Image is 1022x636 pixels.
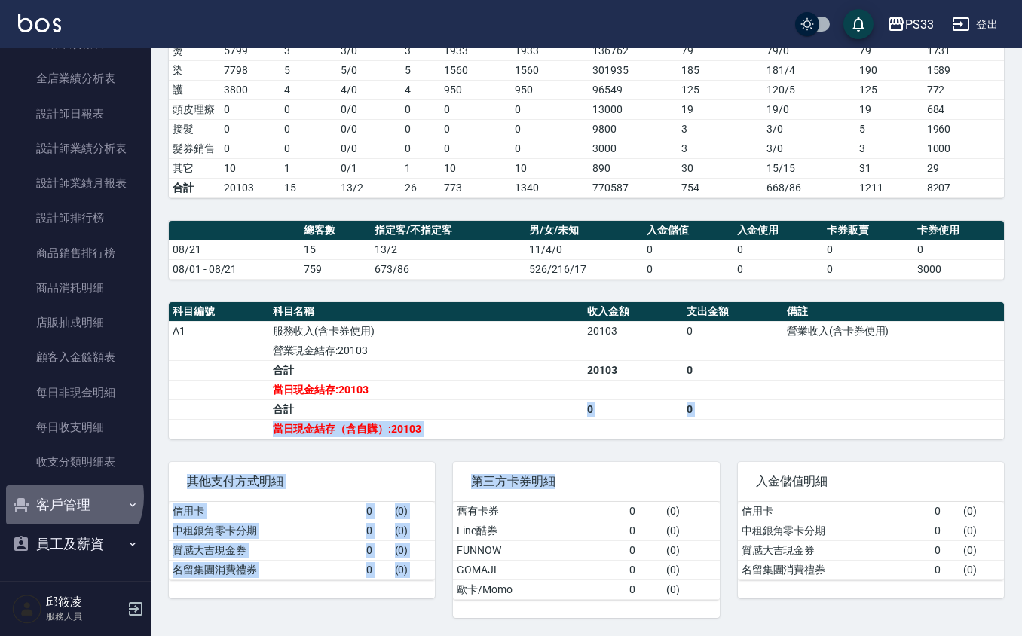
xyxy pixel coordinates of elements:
td: 1211 [855,178,923,197]
td: 合計 [169,178,220,197]
td: 1933 [511,41,589,60]
td: 中租銀角零卡分期 [169,521,363,540]
a: 每日收支明細 [6,410,145,445]
td: 1933 [440,41,511,60]
td: 0 [583,399,684,419]
td: 0 [363,502,391,521]
td: 質感大吉現金券 [169,540,363,560]
a: 設計師排行榜 [6,200,145,235]
td: ( 0 ) [662,560,720,579]
td: GOMAJL [453,560,625,579]
td: 0 [913,240,1004,259]
td: 0 [823,259,913,279]
td: 信用卡 [738,502,932,521]
td: ( 0 ) [391,540,436,560]
td: 526/216/17 [525,259,643,279]
td: 5 [855,119,923,139]
td: 歐卡/Momo [453,579,625,599]
td: 0 [511,119,589,139]
div: PS33 [905,15,934,34]
td: 0 [626,540,662,560]
td: 髮券銷售 [169,139,220,158]
td: 中租銀角零卡分期 [738,521,932,540]
td: 1340 [511,178,589,197]
td: 名留集團消費禮券 [738,560,932,579]
td: 質感大吉現金券 [738,540,932,560]
a: 商品銷售排行榜 [6,236,145,271]
td: 96549 [589,80,678,99]
td: 1560 [440,60,511,80]
td: 0 [931,540,959,560]
td: 0 [401,119,440,139]
td: 0 [280,119,338,139]
td: 754 [678,178,763,197]
a: 顧客入金餘額表 [6,340,145,375]
th: 指定客/不指定客 [371,221,525,240]
td: 20103 [583,360,684,380]
table: a dense table [169,502,435,580]
td: 營業現金結存:20103 [269,341,583,360]
td: 0 / 0 [337,139,401,158]
h5: 邱筱凌 [46,595,123,610]
td: 1560 [511,60,589,80]
td: 9800 [589,119,678,139]
td: 0 [401,139,440,158]
td: 0 [363,521,391,540]
a: 設計師日報表 [6,96,145,131]
td: 15 / 15 [763,158,855,178]
td: 950 [511,80,589,99]
td: 190 [855,60,923,80]
td: FUNNOW [453,540,625,560]
td: 3 [280,41,338,60]
td: ( 0 ) [391,521,436,540]
th: 科目編號 [169,302,269,322]
td: 0 [401,99,440,119]
td: 舊有卡券 [453,502,625,521]
td: 3 / 0 [337,41,401,60]
td: 30 [678,158,763,178]
td: 0 / 1 [337,158,401,178]
td: 79 / 0 [763,41,855,60]
td: 3 / 0 [763,139,855,158]
td: 5 [401,60,440,80]
td: 890 [589,158,678,178]
td: 3 [855,139,923,158]
td: 服務收入(含卡券使用) [269,321,583,341]
td: 13/2 [371,240,525,259]
td: ( 0 ) [662,579,720,599]
td: 0 [733,259,824,279]
td: 0 [626,579,662,599]
table: a dense table [169,221,1004,280]
img: Person [12,594,42,624]
td: ( 0 ) [959,502,1004,521]
td: 136762 [589,41,678,60]
td: 185 [678,60,763,80]
a: 全店業績分析表 [6,61,145,96]
td: 0 [626,560,662,579]
img: Logo [18,14,61,32]
td: 950 [440,80,511,99]
td: ( 0 ) [959,560,1004,579]
td: 3000 [913,259,1004,279]
td: ( 0 ) [662,521,720,540]
td: 名留集團消費禮券 [169,560,363,579]
td: A1 [169,321,269,341]
th: 總客數 [300,221,371,240]
td: 0 / 0 [337,119,401,139]
td: 0 [511,139,589,158]
td: 120 / 5 [763,80,855,99]
button: 員工及薪資 [6,524,145,564]
td: 4 [280,80,338,99]
td: 181 / 4 [763,60,855,80]
td: Line酷券 [453,521,625,540]
td: 4 [401,80,440,99]
td: 10 [220,158,280,178]
td: 0 [363,540,391,560]
th: 入金儲值 [643,221,733,240]
td: ( 0 ) [662,540,720,560]
td: 0 [511,99,589,119]
td: 0 [220,139,280,158]
button: save [843,9,874,39]
th: 卡券使用 [913,221,1004,240]
td: 合計 [269,399,583,419]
